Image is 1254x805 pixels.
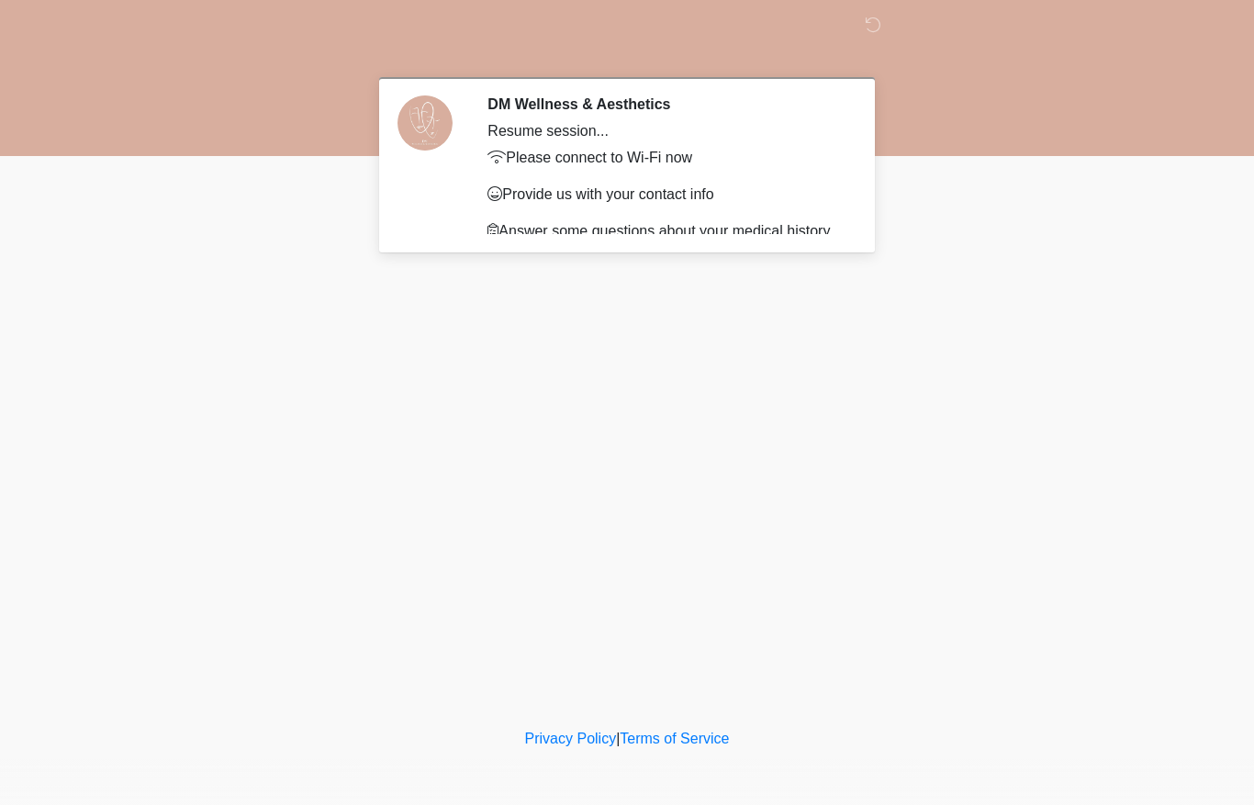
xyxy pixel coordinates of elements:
[487,95,843,113] h2: DM Wellness & Aesthetics
[525,731,617,746] a: Privacy Policy
[616,731,620,746] a: |
[370,66,884,85] h1: ‎ ‎
[487,220,843,242] p: Answer some questions about your medical history
[487,147,843,169] p: Please connect to Wi-Fi now
[397,95,453,151] img: Agent Avatar
[620,731,729,746] a: Terms of Service
[487,184,843,206] p: Provide us with your contact info
[365,14,389,37] img: DM Wellness & Aesthetics Logo
[487,120,843,142] div: Resume session...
